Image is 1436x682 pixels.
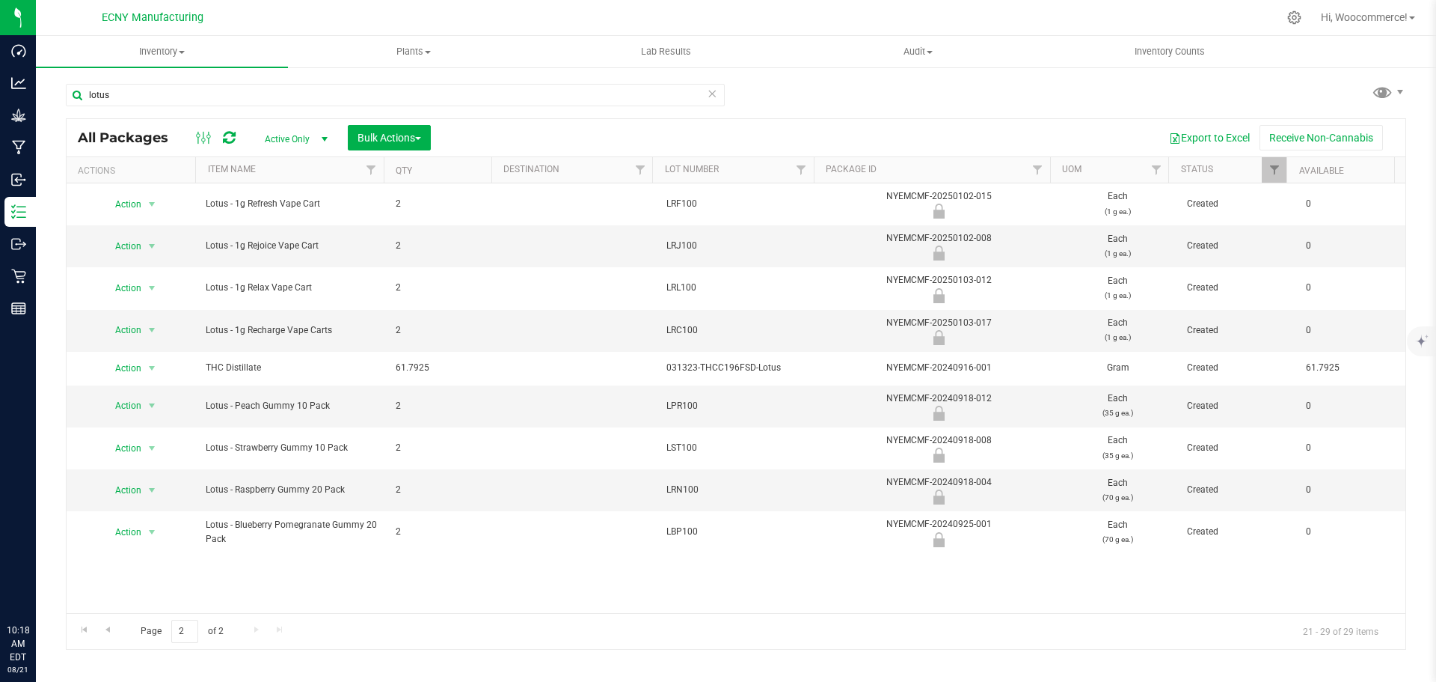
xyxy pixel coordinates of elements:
span: Each [1067,189,1168,218]
span: 2 [396,525,486,539]
span: Action [102,395,142,416]
a: Go to the previous page [96,620,118,640]
inline-svg: Dashboard [11,43,26,58]
a: Filter [789,157,814,183]
span: select [143,480,162,501]
span: select [143,358,162,379]
span: LRJ100 [666,239,811,253]
span: Page of 2 [128,620,236,643]
a: Filter [628,157,652,183]
span: Created [1187,323,1288,338]
span: Lotus - 1g Relax Vape Cart [206,281,378,295]
p: (35 g ea.) [1067,448,1168,463]
span: Hi, Woocommerce! [1321,11,1408,23]
span: Created [1187,361,1288,375]
span: 2 [396,399,486,413]
input: 2 [171,620,198,643]
button: Receive Non-Cannabis [1259,125,1383,150]
span: 61.7925 [396,361,486,375]
span: select [143,194,162,215]
a: Item Name [208,164,256,174]
div: Time Capsule [817,246,1061,261]
span: Created [1187,281,1288,295]
span: 0 [1306,281,1396,295]
span: 0 [1306,197,1396,211]
span: Lotus - 1g Rejoice Vape Cart [206,239,378,253]
span: Action [102,522,142,543]
span: 2 [396,483,486,497]
span: THC Distillate [206,361,378,375]
span: Action [102,480,142,501]
p: (1 g ea.) [1067,330,1168,344]
span: Each [1067,433,1168,462]
input: Search Package ID, Item Name, SKU, Lot or Part Number... [66,84,725,106]
span: select [143,438,162,459]
div: NYEMCMF-20250103-017 [817,316,1061,345]
span: All Packages [78,130,183,146]
span: 2 [396,441,486,455]
div: Time Capsule [817,406,1061,421]
span: Each [1067,274,1168,302]
inline-svg: Inventory [11,204,26,219]
p: (70 g ea.) [1067,490,1168,505]
span: Created [1187,441,1288,455]
span: Each [1067,316,1168,344]
inline-svg: Inbound [11,172,26,187]
span: 0 [1306,441,1396,455]
span: LRC100 [666,323,811,338]
inline-svg: Grow [11,108,26,123]
span: 61.7925 [1306,361,1396,375]
p: 08/21 [7,664,29,675]
span: Clear [707,84,717,103]
span: LRL100 [666,281,811,295]
span: Audit [793,45,1043,58]
a: Plants [288,36,540,67]
span: Lotus - Strawberry Gummy 10 Pack [206,441,378,455]
span: Created [1187,525,1288,539]
span: Inventory Counts [1114,45,1225,58]
div: Time Capsule [817,204,1061,219]
div: Time Capsule [817,330,1061,345]
button: Bulk Actions [348,125,431,150]
p: (1 g ea.) [1067,246,1168,261]
div: Time Capsule [817,448,1061,463]
inline-svg: Retail [11,269,26,284]
span: Plants [289,45,539,58]
span: select [143,278,162,299]
span: Lab Results [621,45,711,58]
div: NYEMCMF-20240918-004 [817,475,1061,505]
span: Action [102,194,142,215]
span: select [143,320,162,341]
span: LRF100 [666,197,811,211]
span: 21 - 29 of 29 items [1291,620,1390,642]
span: Gram [1067,361,1168,375]
span: Lotus - 1g Recharge Vape Carts [206,323,378,338]
a: Lot Number [665,164,719,174]
iframe: Resource center unread badge [44,560,62,578]
span: 2 [396,323,486,338]
span: Inventory [36,45,288,58]
span: Action [102,236,142,257]
a: Available [1299,165,1344,176]
a: Go to the first page [73,620,95,640]
inline-svg: Manufacturing [11,140,26,155]
div: NYEMCMF-20240918-012 [817,392,1061,421]
div: NYEMCMF-20250103-012 [817,273,1061,302]
span: Each [1067,476,1168,505]
inline-svg: Outbound [11,237,26,252]
div: NYEMCMF-20250102-015 [817,189,1061,219]
span: select [143,236,162,257]
a: Filter [1144,157,1168,183]
span: Created [1187,399,1288,413]
p: (1 g ea.) [1067,204,1168,219]
span: Action [102,358,142,379]
a: Filter [1262,157,1286,183]
span: Each [1067,518,1168,546]
div: Time Capsule [817,490,1061,505]
div: NYEMCMF-20240916-001 [817,361,1061,375]
span: 2 [396,281,486,295]
span: Bulk Actions [358,132,421,144]
span: 0 [1306,239,1396,253]
p: (35 g ea.) [1067,406,1168,420]
span: Each [1067,232,1168,261]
